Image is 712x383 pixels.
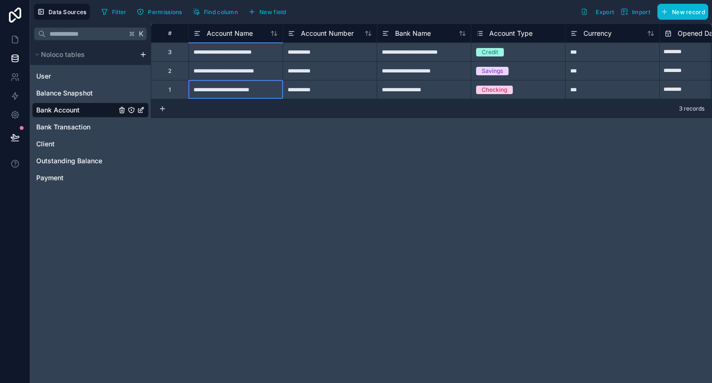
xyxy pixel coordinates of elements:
[207,29,253,38] span: Account Name
[657,4,708,20] button: New record
[654,4,708,20] a: New record
[36,139,116,149] a: Client
[36,139,55,149] span: Client
[245,5,290,19] button: New field
[36,72,116,81] a: User
[34,4,90,20] button: Data Sources
[36,156,116,166] a: Outstanding Balance
[395,29,431,38] span: Bank Name
[32,170,149,185] div: Payment
[32,48,136,61] button: Noloco tables
[259,8,286,16] span: New field
[36,122,90,132] span: Bank Transaction
[482,48,498,56] div: Credit
[482,86,507,94] div: Checking
[301,29,354,38] span: Account Number
[158,30,181,37] div: #
[36,156,102,166] span: Outstanding Balance
[49,8,87,16] span: Data Sources
[577,4,617,20] button: Export
[189,5,241,19] button: Find column
[36,173,116,183] a: Payment
[112,8,127,16] span: Filter
[679,105,704,112] span: 3 records
[36,72,51,81] span: User
[32,153,149,168] div: Outstanding Balance
[36,88,93,98] span: Balance Snapshot
[169,86,171,94] div: 1
[489,29,533,38] span: Account Type
[36,105,116,115] a: Bank Account
[632,8,650,16] span: Import
[168,48,171,56] div: 3
[168,67,171,75] div: 2
[36,173,64,183] span: Payment
[36,88,116,98] a: Balance Snapshot
[32,69,149,84] div: User
[672,8,705,16] span: New record
[148,8,182,16] span: Permissions
[97,5,130,19] button: Filter
[596,8,614,16] span: Export
[482,67,503,75] div: Savings
[133,5,185,19] button: Permissions
[204,8,238,16] span: Find column
[41,50,85,59] span: Noloco tables
[133,5,189,19] a: Permissions
[32,136,149,152] div: Client
[32,86,149,101] div: Balance Snapshot
[36,122,116,132] a: Bank Transaction
[32,120,149,135] div: Bank Transaction
[617,4,654,20] button: Import
[32,103,149,118] div: Bank Account
[36,105,80,115] span: Bank Account
[138,31,145,37] span: K
[583,29,612,38] span: Currency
